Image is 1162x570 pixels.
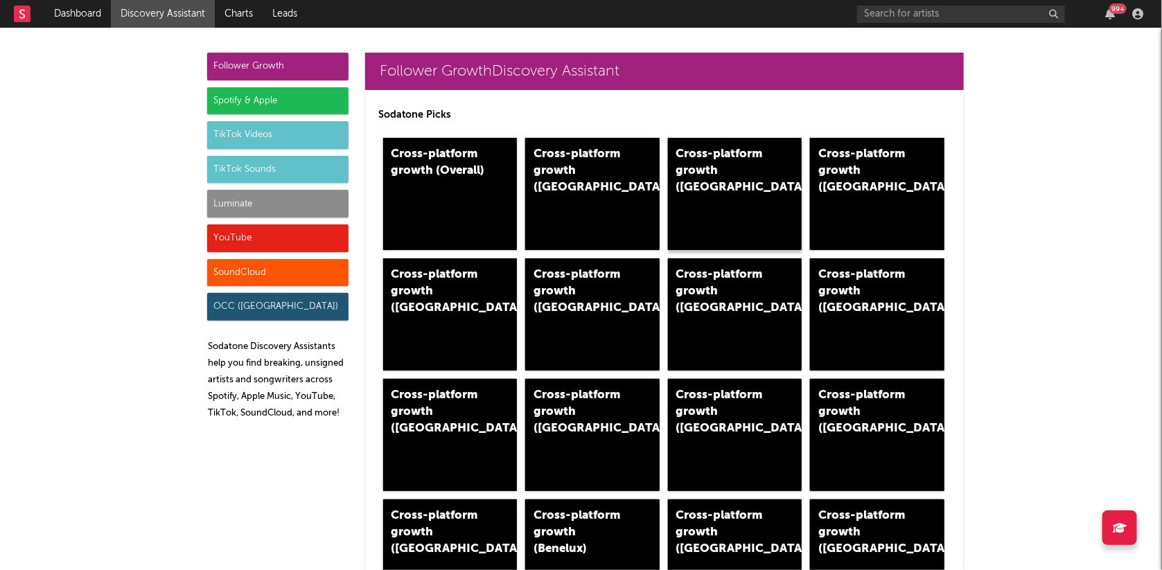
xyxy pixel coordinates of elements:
a: Cross-platform growth ([GEOGRAPHIC_DATA]) [668,138,802,250]
div: TikTok Sounds [207,156,349,184]
div: Cross-platform growth ([GEOGRAPHIC_DATA]) [676,508,771,558]
div: Cross-platform growth (Benelux) [534,508,628,558]
a: Cross-platform growth ([GEOGRAPHIC_DATA]) [810,379,944,491]
div: YouTube [207,224,349,252]
a: Cross-platform growth (Overall) [383,138,518,250]
a: Cross-platform growth ([GEOGRAPHIC_DATA]) [383,379,518,491]
button: 99+ [1105,8,1115,19]
input: Search for artists [857,6,1065,23]
div: TikTok Videos [207,121,349,149]
div: Cross-platform growth ([GEOGRAPHIC_DATA]) [676,146,771,196]
a: Cross-platform growth ([GEOGRAPHIC_DATA]) [668,379,802,491]
div: 99 + [1109,3,1127,14]
div: Cross-platform growth ([GEOGRAPHIC_DATA]) [818,267,913,317]
a: Follower GrowthDiscovery Assistant [365,53,964,90]
div: Cross-platform growth ([GEOGRAPHIC_DATA]) [818,146,913,196]
div: Cross-platform growth ([GEOGRAPHIC_DATA]) [534,146,628,196]
div: Cross-platform growth (Overall) [391,146,486,179]
div: Cross-platform growth ([GEOGRAPHIC_DATA]) [391,508,486,558]
div: Cross-platform growth ([GEOGRAPHIC_DATA]/GSA) [676,267,771,317]
div: Spotify & Apple [207,87,349,115]
a: Cross-platform growth ([GEOGRAPHIC_DATA]/GSA) [668,258,802,371]
div: Cross-platform growth ([GEOGRAPHIC_DATA]) [391,387,486,437]
div: Cross-platform growth ([GEOGRAPHIC_DATA]) [818,387,913,437]
div: Cross-platform growth ([GEOGRAPHIC_DATA]) [534,387,628,437]
a: Cross-platform growth ([GEOGRAPHIC_DATA]) [525,379,660,491]
div: OCC ([GEOGRAPHIC_DATA]) [207,293,349,321]
div: SoundCloud [207,259,349,287]
p: Sodatone Picks [379,107,950,123]
a: Cross-platform growth ([GEOGRAPHIC_DATA]) [810,138,944,250]
div: Cross-platform growth ([GEOGRAPHIC_DATA]) [676,387,771,437]
p: Sodatone Discovery Assistants help you find breaking, unsigned artists and songwriters across Spo... [209,339,349,422]
div: Cross-platform growth ([GEOGRAPHIC_DATA]) [534,267,628,317]
div: Follower Growth [207,53,349,80]
div: Cross-platform growth ([GEOGRAPHIC_DATA]) [391,267,486,317]
a: Cross-platform growth ([GEOGRAPHIC_DATA]) [383,258,518,371]
div: Cross-platform growth ([GEOGRAPHIC_DATA]) [818,508,913,558]
a: Cross-platform growth ([GEOGRAPHIC_DATA]) [525,258,660,371]
a: Cross-platform growth ([GEOGRAPHIC_DATA]) [810,258,944,371]
a: Cross-platform growth ([GEOGRAPHIC_DATA]) [525,138,660,250]
div: Luminate [207,190,349,217]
